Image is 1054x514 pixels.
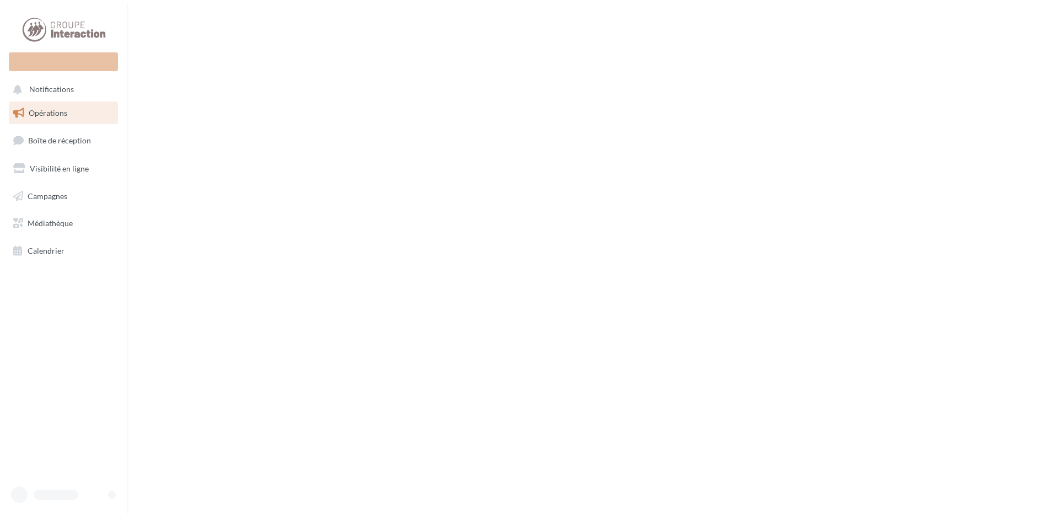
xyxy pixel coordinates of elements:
[7,128,120,152] a: Boîte de réception
[28,191,67,200] span: Campagnes
[28,246,64,255] span: Calendrier
[7,239,120,263] a: Calendrier
[28,136,91,145] span: Boîte de réception
[29,85,74,94] span: Notifications
[7,185,120,208] a: Campagnes
[7,157,120,180] a: Visibilité en ligne
[30,164,89,173] span: Visibilité en ligne
[28,218,73,228] span: Médiathèque
[29,108,67,117] span: Opérations
[7,101,120,125] a: Opérations
[7,212,120,235] a: Médiathèque
[9,52,118,71] div: Nouvelle campagne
